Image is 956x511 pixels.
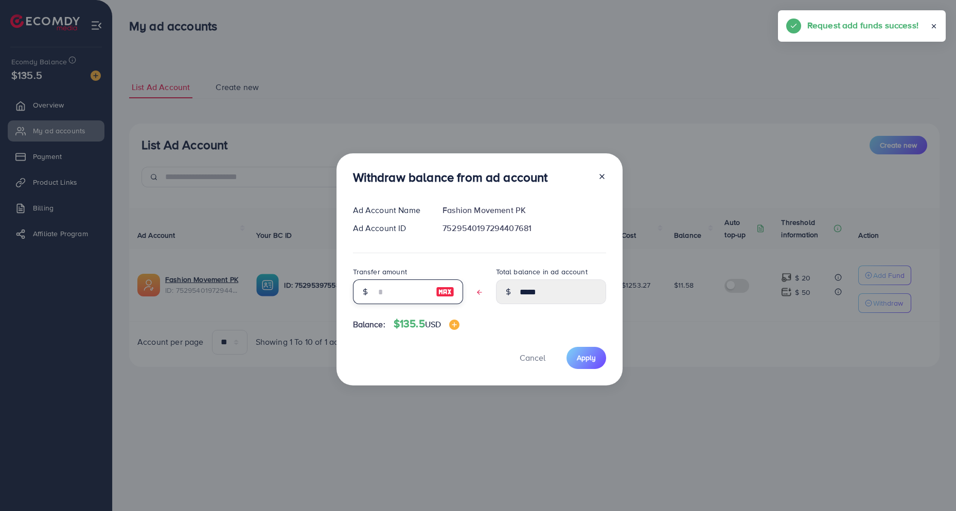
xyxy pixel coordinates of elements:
div: Ad Account ID [345,222,435,234]
span: Cancel [520,352,545,363]
div: 7529540197294407681 [434,222,614,234]
button: Apply [566,347,606,369]
h3: Withdraw balance from ad account [353,170,548,185]
div: Ad Account Name [345,204,435,216]
iframe: Chat [912,465,948,503]
h4: $135.5 [394,318,459,330]
div: Fashion Movement PK [434,204,614,216]
h5: Request add funds success! [807,19,918,32]
img: image [436,286,454,298]
span: Apply [577,353,596,363]
label: Total balance in ad account [496,267,588,277]
button: Cancel [507,347,558,369]
span: Balance: [353,319,385,330]
label: Transfer amount [353,267,407,277]
span: USD [425,319,441,330]
img: image [449,320,459,330]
